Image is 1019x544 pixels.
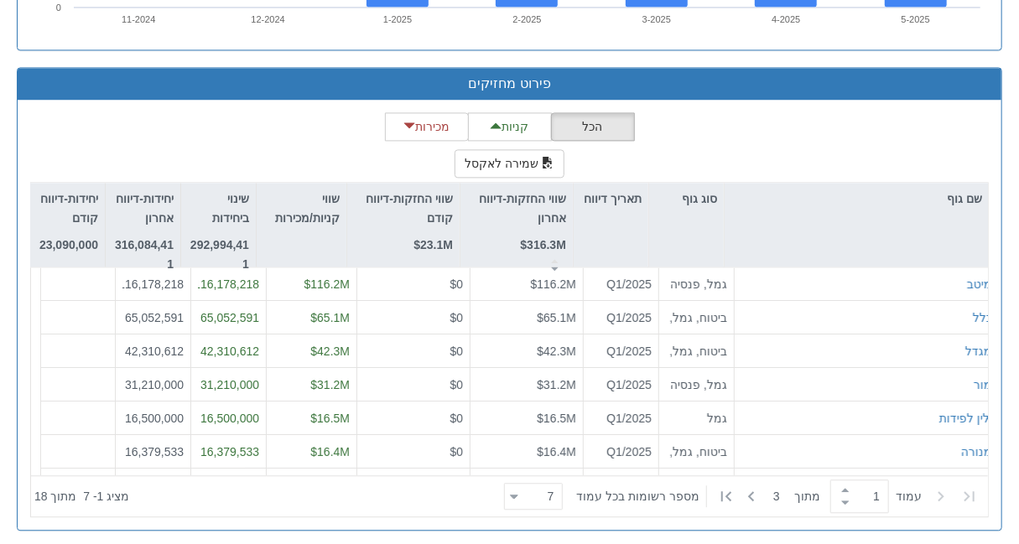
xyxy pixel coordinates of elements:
div: ביטוח, גמל, פנסיה [666,443,727,460]
div: תאריך דיווח [574,183,648,234]
span: $0 [450,345,463,358]
div: 16,379,533 [122,443,184,460]
div: ‏מציג 1 - 7 ‏ מתוך 18 [34,478,129,515]
div: Q1/2025 [590,443,652,460]
text: 1-2025 [383,14,412,24]
div: סוג גוף [649,183,724,215]
div: 16,379,533 [198,443,259,460]
span: 3 [773,488,794,505]
div: שווי קניות/מכירות [257,183,346,252]
div: ביטוח, גמל, פנסיה [666,343,727,360]
div: Q1/2025 [590,309,652,326]
span: $16.5M [310,412,350,425]
p: שווי החזקות-דיווח אחרון [467,189,566,227]
strong: 23,090,000 [39,238,98,251]
div: 65,052,591 [198,309,259,326]
div: 31,210,000 [198,376,259,393]
span: $0 [450,445,463,459]
span: $16.5M [537,412,576,425]
strong: 316,084,411 [115,238,174,270]
span: $16.4M [537,445,576,459]
div: גמל, פנסיה [666,276,727,293]
span: $0 [450,378,463,391]
div: 42,310,612 [198,343,259,360]
button: מגדל [965,343,992,360]
p: שינוי ביחידות [188,189,249,227]
span: $116.2M [531,277,576,291]
span: $42.3M [537,345,576,358]
div: 16,500,000 [122,410,184,427]
div: גמל, פנסיה [666,376,727,393]
text: 2-2025 [512,14,541,24]
span: $0 [450,277,463,291]
text: 12-2024 [251,14,284,24]
strong: 292,994,411 [190,238,249,270]
span: $31.2M [537,378,576,391]
div: 31,210,000 [122,376,184,393]
strong: $316.3M [521,238,566,251]
text: 5-2025 [902,14,930,24]
div: Q1/2025 [590,410,652,427]
h3: פירוט מחזיקים [30,76,989,91]
button: מיטב [967,276,992,293]
span: $31.2M [310,378,350,391]
text: 11-2024 [122,14,155,24]
div: ביטוח, גמל, פנסיה [666,309,727,326]
strong: $23.1M [413,238,453,251]
span: $0 [450,412,463,425]
button: מכירות [385,112,469,141]
p: שווי החזקות-דיווח קודם [354,189,453,227]
button: כלל [973,309,992,326]
div: גמל [666,410,727,427]
span: ‏עמוד [896,488,922,505]
div: ‏ מתוך [497,478,985,515]
span: $65.1M [537,311,576,324]
p: יחידות-דיווח אחרון [112,189,174,227]
button: שמירה לאקסל [455,149,565,178]
div: Q1/2025 [590,376,652,393]
div: Q1/2025 [590,343,652,360]
text: 3-2025 [642,14,671,24]
button: מנורה [961,443,992,460]
span: $65.1M [310,311,350,324]
text: 0 [56,3,61,13]
button: מור [974,376,992,393]
span: ‏מספר רשומות בכל עמוד [576,488,699,505]
div: 16,500,000 [198,410,259,427]
span: $42.3M [310,345,350,358]
span: $116.2M [304,277,350,291]
div: 65,052,591 [122,309,184,326]
div: 42,310,612 [122,343,184,360]
span: $0 [450,311,463,324]
p: יחידות-דיווח קודם [37,189,98,227]
text: 4-2025 [772,14,800,24]
div: שם גוף [725,183,989,215]
button: ילין לפידות [939,410,992,427]
button: קניות [468,112,552,141]
span: $16.4M [310,445,350,459]
div: Q1/2025 [590,276,652,293]
button: הכל [551,112,635,141]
